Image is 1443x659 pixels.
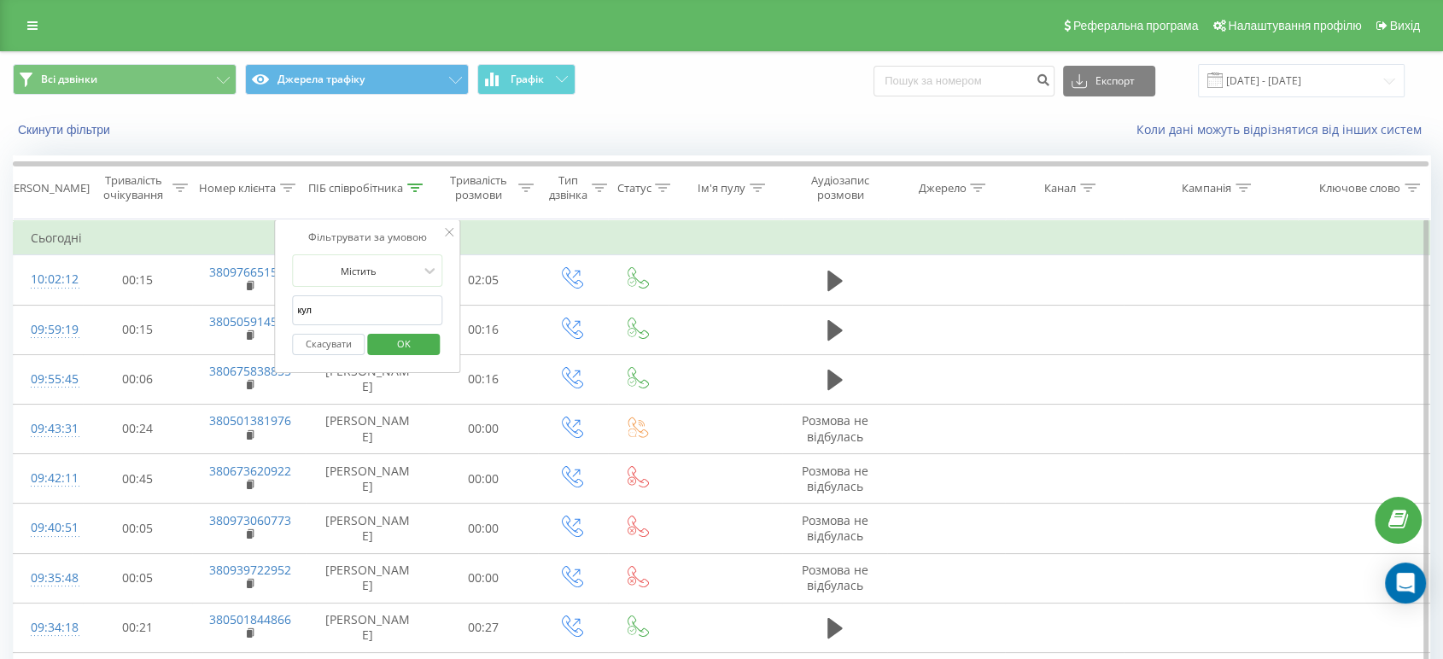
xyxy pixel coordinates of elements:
[292,229,442,246] div: Фільтрувати за умовою
[31,363,66,396] div: 09:55:45
[797,173,883,202] div: Аудіозапис розмови
[83,504,192,553] td: 00:05
[31,511,66,545] div: 09:40:51
[83,255,192,305] td: 00:15
[1182,181,1231,195] div: Кампанія
[245,64,469,95] button: Джерела трафіку
[616,181,651,195] div: Статус
[31,462,66,495] div: 09:42:11
[1228,19,1361,32] span: Налаштування профілю
[209,412,291,429] a: 380501381976
[306,504,428,553] td: [PERSON_NAME]
[209,512,291,528] a: 380973060773
[31,611,66,644] div: 09:34:18
[41,73,97,86] span: Всі дзвінки
[83,603,192,652] td: 00:21
[308,181,403,195] div: ПІБ співробітника
[802,512,868,544] span: Розмова не відбулась
[511,73,544,85] span: Графік
[31,562,66,595] div: 09:35:48
[14,221,1430,255] td: Сьогодні
[429,603,538,652] td: 00:27
[3,181,90,195] div: [PERSON_NAME]
[429,553,538,603] td: 00:00
[31,313,66,347] div: 09:59:19
[429,454,538,504] td: 00:00
[918,181,966,195] div: Джерело
[306,553,428,603] td: [PERSON_NAME]
[292,334,365,355] button: Скасувати
[209,264,291,280] a: 380976651522
[429,504,538,553] td: 00:00
[83,553,192,603] td: 00:05
[802,412,868,444] span: Розмова не відбулась
[306,404,428,453] td: [PERSON_NAME]
[292,295,442,325] input: Введіть значення
[429,354,538,404] td: 00:16
[209,313,291,329] a: 380505914597
[306,354,428,404] td: [PERSON_NAME]
[83,305,192,354] td: 00:15
[429,255,538,305] td: 02:05
[698,181,745,195] div: Ім'я пулу
[1385,563,1426,604] div: Open Intercom Messenger
[31,263,66,296] div: 10:02:12
[13,64,237,95] button: Всі дзвінки
[1390,19,1420,32] span: Вихід
[13,122,119,137] button: Скинути фільтри
[98,173,168,202] div: Тривалість очікування
[367,334,440,355] button: OK
[444,173,514,202] div: Тривалість розмови
[1136,121,1430,137] a: Коли дані можуть відрізнятися вiд інших систем
[31,412,66,446] div: 09:43:31
[209,463,291,479] a: 380673620922
[199,181,276,195] div: Номер клієнта
[1044,181,1076,195] div: Канал
[83,454,192,504] td: 00:45
[1073,19,1199,32] span: Реферальна програма
[306,603,428,652] td: [PERSON_NAME]
[873,66,1054,96] input: Пошук за номером
[802,463,868,494] span: Розмова не відбулась
[477,64,575,95] button: Графік
[209,363,291,379] a: 380675838855
[83,354,192,404] td: 00:06
[209,611,291,627] a: 380501844866
[802,562,868,593] span: Розмова не відбулась
[209,562,291,578] a: 380939722952
[380,330,428,357] span: OK
[429,404,538,453] td: 00:00
[429,305,538,354] td: 00:16
[1063,66,1155,96] button: Експорт
[306,454,428,504] td: [PERSON_NAME]
[1319,181,1400,195] div: Ключове слово
[549,173,587,202] div: Тип дзвінка
[83,404,192,453] td: 00:24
